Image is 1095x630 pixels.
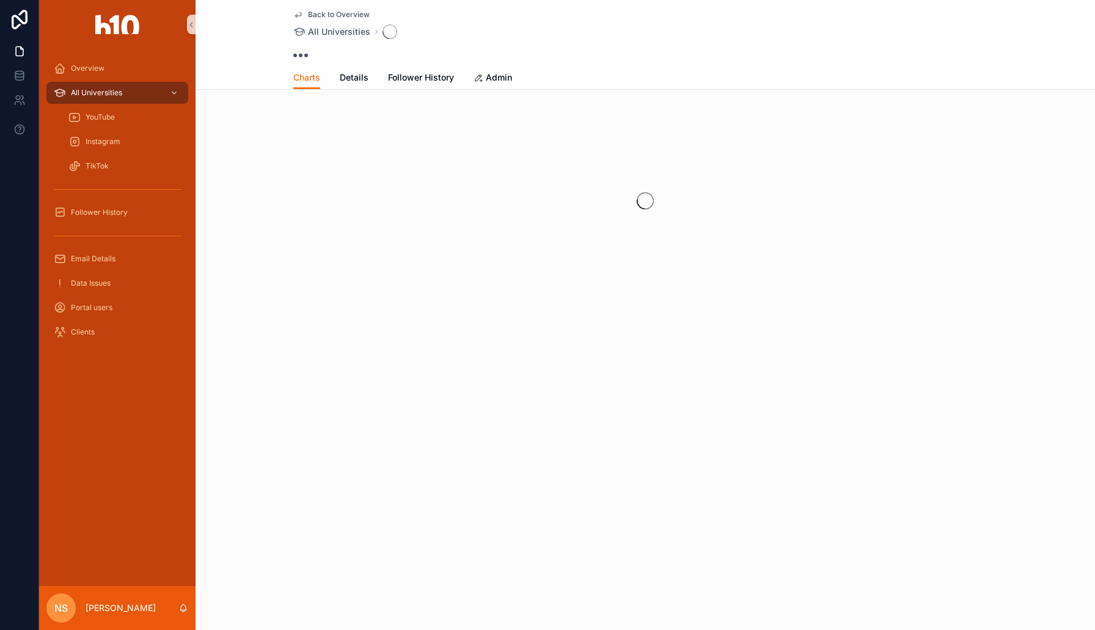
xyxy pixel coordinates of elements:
[86,161,109,171] span: TikTok
[308,10,370,20] span: Back to Overview
[46,201,188,223] a: Follower History
[71,254,115,264] span: Email Details
[86,112,115,122] span: YouTube
[61,106,188,128] a: YouTube
[71,327,95,337] span: Clients
[308,26,370,38] span: All Universities
[46,321,188,343] a: Clients
[340,71,368,84] span: Details
[71,303,112,313] span: Portal users
[388,71,454,84] span: Follower History
[54,601,68,615] span: NS
[388,67,454,91] a: Follower History
[293,26,370,38] a: All Universities
[71,88,122,98] span: All Universities
[340,67,368,91] a: Details
[293,71,320,84] span: Charts
[293,10,370,20] a: Back to Overview
[86,602,156,614] p: [PERSON_NAME]
[39,49,196,359] div: scrollable content
[486,71,512,84] span: Admin
[71,63,104,73] span: Overview
[293,67,320,90] a: Charts
[86,137,120,147] span: Instagram
[71,278,111,288] span: Data Issues
[61,155,188,177] a: TikTok
[46,57,188,79] a: Overview
[61,131,188,153] a: Instagram
[95,15,139,34] img: App logo
[474,67,512,91] a: Admin
[46,297,188,319] a: Portal users
[71,208,128,217] span: Follower History
[46,248,188,270] a: Email Details
[46,272,188,294] a: Data Issues
[46,82,188,104] a: All Universities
